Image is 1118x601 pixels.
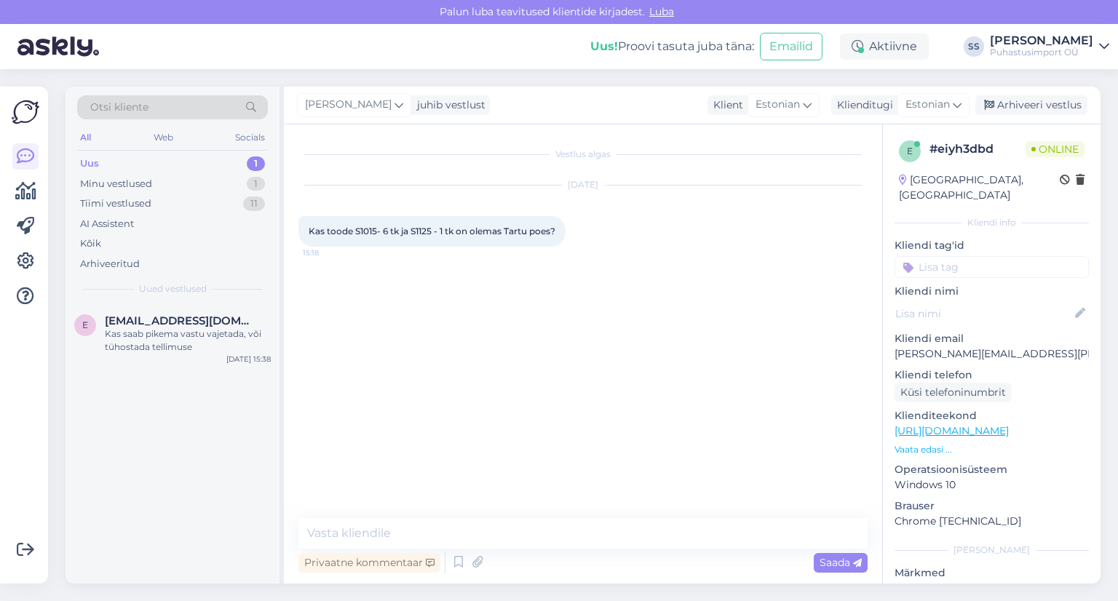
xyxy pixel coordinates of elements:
[232,128,268,147] div: Socials
[105,314,256,327] span: Endriktoompuu@gmail.com
[151,128,176,147] div: Web
[411,97,485,113] div: juhib vestlust
[895,216,1089,229] div: Kliendi info
[305,97,392,113] span: [PERSON_NAME]
[895,514,1089,529] p: Chrome [TECHNICAL_ID]
[905,97,950,113] span: Estonian
[929,140,1026,158] div: # eiyh3dbd
[895,408,1089,423] p: Klienditeekond
[990,35,1109,58] a: [PERSON_NAME]Puhastusimport OÜ
[895,443,1089,456] p: Vaata edasi ...
[975,95,1087,115] div: Arhiveeri vestlus
[590,38,754,55] div: Proovi tasuta juba täna:
[645,5,678,18] span: Luba
[895,238,1089,253] p: Kliendi tag'id
[80,236,101,251] div: Kõik
[82,319,88,330] span: E
[840,33,929,60] div: Aktiivne
[226,354,271,365] div: [DATE] 15:38
[895,565,1089,581] p: Märkmed
[895,256,1089,278] input: Lisa tag
[80,177,152,191] div: Minu vestlused
[895,331,1089,346] p: Kliendi email
[247,177,265,191] div: 1
[303,247,357,258] span: 15:18
[907,146,913,156] span: e
[105,327,271,354] div: Kas saab pikema vastu vajetada, või tühostada tellimuse
[243,196,265,211] div: 11
[1026,141,1085,157] span: Online
[756,97,800,113] span: Estonian
[298,148,868,161] div: Vestlus algas
[895,424,1009,437] a: [URL][DOMAIN_NAME]
[247,156,265,171] div: 1
[895,498,1089,514] p: Brauser
[899,172,1060,203] div: [GEOGRAPHIC_DATA], [GEOGRAPHIC_DATA]
[309,226,555,236] span: Kas toode S1015- 6 tk ja S1125 - 1 tk on olemas Tartu poes?
[12,98,39,126] img: Askly Logo
[298,553,440,573] div: Privaatne kommentaar
[895,346,1089,362] p: [PERSON_NAME][EMAIL_ADDRESS][PERSON_NAME][DOMAIN_NAME]
[139,282,207,295] span: Uued vestlused
[964,36,984,57] div: SS
[990,47,1093,58] div: Puhastusimport OÜ
[895,306,1072,322] input: Lisa nimi
[80,257,140,271] div: Arhiveeritud
[80,156,99,171] div: Uus
[895,284,1089,299] p: Kliendi nimi
[760,33,822,60] button: Emailid
[990,35,1093,47] div: [PERSON_NAME]
[80,217,134,231] div: AI Assistent
[298,178,868,191] div: [DATE]
[895,367,1089,383] p: Kliendi telefon
[77,128,94,147] div: All
[831,97,893,113] div: Klienditugi
[820,556,862,569] span: Saada
[895,383,1012,402] div: Küsi telefoninumbrit
[590,39,618,53] b: Uus!
[895,477,1089,493] p: Windows 10
[80,196,151,211] div: Tiimi vestlused
[707,97,743,113] div: Klient
[90,100,148,115] span: Otsi kliente
[895,544,1089,557] div: [PERSON_NAME]
[895,462,1089,477] p: Operatsioonisüsteem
